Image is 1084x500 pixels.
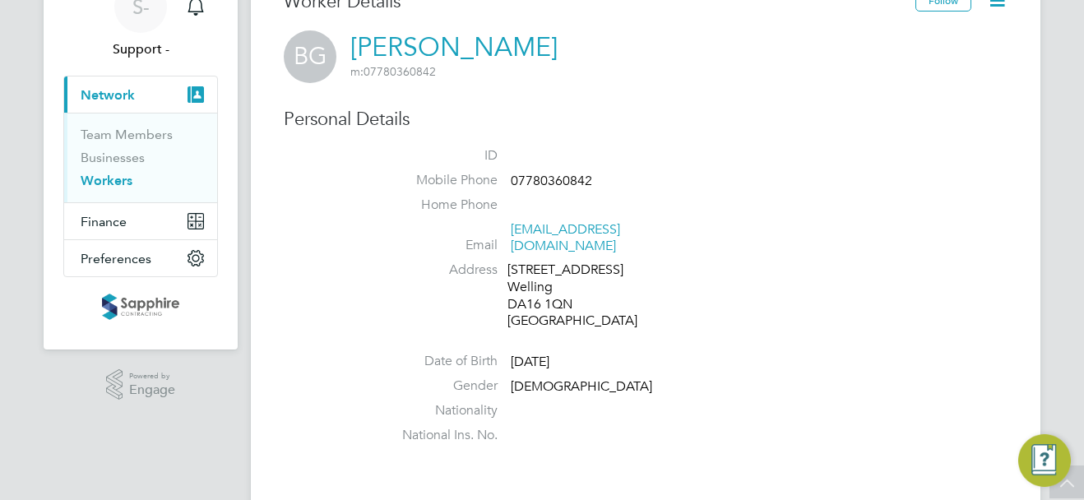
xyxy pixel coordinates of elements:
[64,113,217,202] div: Network
[382,197,498,214] label: Home Phone
[284,108,1008,132] h3: Personal Details
[382,172,498,189] label: Mobile Phone
[81,251,151,266] span: Preferences
[382,377,498,395] label: Gender
[284,30,336,83] span: BG
[350,64,364,79] span: m:
[511,173,592,189] span: 07780360842
[507,262,664,330] div: [STREET_ADDRESS] Welling DA16 1QN [GEOGRAPHIC_DATA]
[81,214,127,229] span: Finance
[382,262,498,279] label: Address
[350,31,558,63] a: [PERSON_NAME]
[64,76,217,113] button: Network
[382,427,498,444] label: National Ins. No.
[382,147,498,164] label: ID
[81,87,135,103] span: Network
[102,294,179,320] img: sapphire-logo-retina.png
[64,203,217,239] button: Finance
[382,237,498,254] label: Email
[382,353,498,370] label: Date of Birth
[81,150,145,165] a: Businesses
[81,173,132,188] a: Workers
[64,240,217,276] button: Preferences
[382,402,498,419] label: Nationality
[511,354,549,370] span: [DATE]
[1018,434,1071,487] button: Engage Resource Center
[511,378,652,395] span: [DEMOGRAPHIC_DATA]
[81,127,173,142] a: Team Members
[350,64,436,79] span: 07780360842
[63,39,218,59] span: Support -
[129,383,175,397] span: Engage
[63,294,218,320] a: Go to home page
[511,221,620,255] a: [EMAIL_ADDRESS][DOMAIN_NAME]
[129,369,175,383] span: Powered by
[106,369,176,400] a: Powered byEngage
